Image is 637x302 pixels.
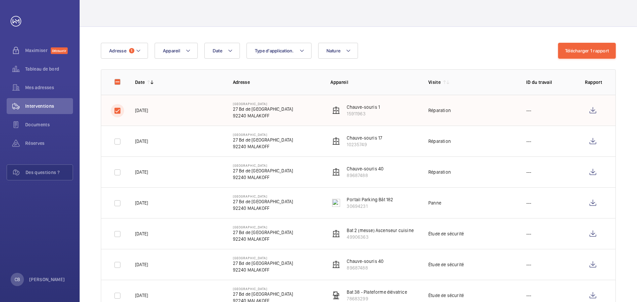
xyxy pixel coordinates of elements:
[29,277,65,282] font: [PERSON_NAME]
[233,225,267,229] font: [GEOGRAPHIC_DATA]
[428,231,464,236] font: Étude de sécurité
[135,262,148,267] font: [DATE]
[526,262,531,267] font: ---
[135,169,148,175] font: [DATE]
[155,43,198,59] button: Appareil
[101,43,148,59] button: Adresse1
[25,48,47,53] font: Maximiser
[233,206,270,211] font: 92240 MALAKOFF
[347,142,367,147] font: 10235749
[347,166,384,171] font: Chauve-souris 40
[15,277,20,282] font: CB
[347,296,368,301] font: 78683299
[428,108,451,113] font: Réparation
[25,122,50,127] font: Documents
[526,293,531,298] font: ---
[332,106,340,114] img: elevator.svg
[585,80,602,85] font: Rapport
[233,106,293,112] font: 27 Bd de [GEOGRAPHIC_DATA]
[233,163,267,167] font: [GEOGRAPHIC_DATA]
[233,133,267,137] font: [GEOGRAPHIC_DATA]
[25,66,59,72] font: Tableau de bord
[52,49,66,53] font: Découvrir
[25,103,54,109] font: Interventions
[428,293,464,298] font: Étude de sécurité
[347,135,382,141] font: Chauve-souris 17
[135,80,145,85] font: Date
[233,80,250,85] font: Adresse
[347,289,407,295] font: Bat 38 - Plateforme élévatrice
[526,169,531,175] font: ---
[233,291,293,297] font: 27 Bd de [GEOGRAPHIC_DATA]
[428,169,451,175] font: Réparation
[347,204,367,209] font: 30694231
[233,236,270,242] font: 92240 MALAKOFF
[526,139,531,144] font: ---
[332,137,340,145] img: elevator.svg
[332,168,340,176] img: elevator.svg
[233,194,267,198] font: [GEOGRAPHIC_DATA]
[347,197,393,202] font: Portail Parking Bât 182
[233,102,267,106] font: [GEOGRAPHIC_DATA]
[255,48,294,53] font: Type d'application.
[233,267,270,272] font: 92240 MALAKOFF
[347,234,368,240] font: 49906363
[135,231,148,236] font: [DATE]
[526,200,531,206] font: ---
[25,85,54,90] font: Mes adresses
[233,175,270,180] font: 92240 MALAKOFF
[233,168,293,173] font: 27 Bd de [GEOGRAPHIC_DATA]
[428,139,451,144] font: Réparation
[233,113,270,118] font: 92240 MALAKOFF
[233,287,267,291] font: [GEOGRAPHIC_DATA]
[526,80,552,85] font: ID du travail
[109,48,126,53] font: Adresse
[347,259,384,264] font: Chauve-souris 40
[233,199,293,204] font: 27 Bd de [GEOGRAPHIC_DATA]
[135,108,148,113] font: [DATE]
[347,104,380,110] font: Chauve-souris 1
[247,43,312,59] button: Type d'application.
[347,265,368,271] font: 89687488
[558,43,616,59] button: Télécharger 1 rapport
[233,144,270,149] font: 92240 MALAKOFF
[25,141,45,146] font: Réserves
[347,173,368,178] font: 89687488
[332,199,340,207] img: fighter_door.svg
[318,43,358,59] button: Nature
[332,291,340,299] img: freight_elevator.svg
[233,256,267,260] font: [GEOGRAPHIC_DATA]
[135,139,148,144] font: [DATE]
[428,80,441,85] font: Visite
[135,200,148,206] font: [DATE]
[428,200,441,206] font: Panne
[26,170,60,175] font: Des questions ?
[163,48,180,53] font: Appareil
[131,48,132,53] font: 1
[213,48,222,53] font: Date
[347,111,365,116] font: 15911963
[233,230,293,235] font: 27 Bd de [GEOGRAPHIC_DATA]
[332,261,340,269] img: elevator.svg
[332,230,340,238] img: elevator.svg
[330,80,348,85] font: Appareil
[233,137,293,143] font: 27 Bd de [GEOGRAPHIC_DATA]
[526,231,531,236] font: ---
[565,48,609,53] font: Télécharger 1 rapport
[233,261,293,266] font: 27 Bd de [GEOGRAPHIC_DATA]
[428,262,464,267] font: Étude de sécurité
[135,293,148,298] font: [DATE]
[526,108,531,113] font: ---
[347,228,414,233] font: Bat 2 (messe) Ascenseur cuisine
[204,43,240,59] button: Date
[326,48,341,53] font: Nature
